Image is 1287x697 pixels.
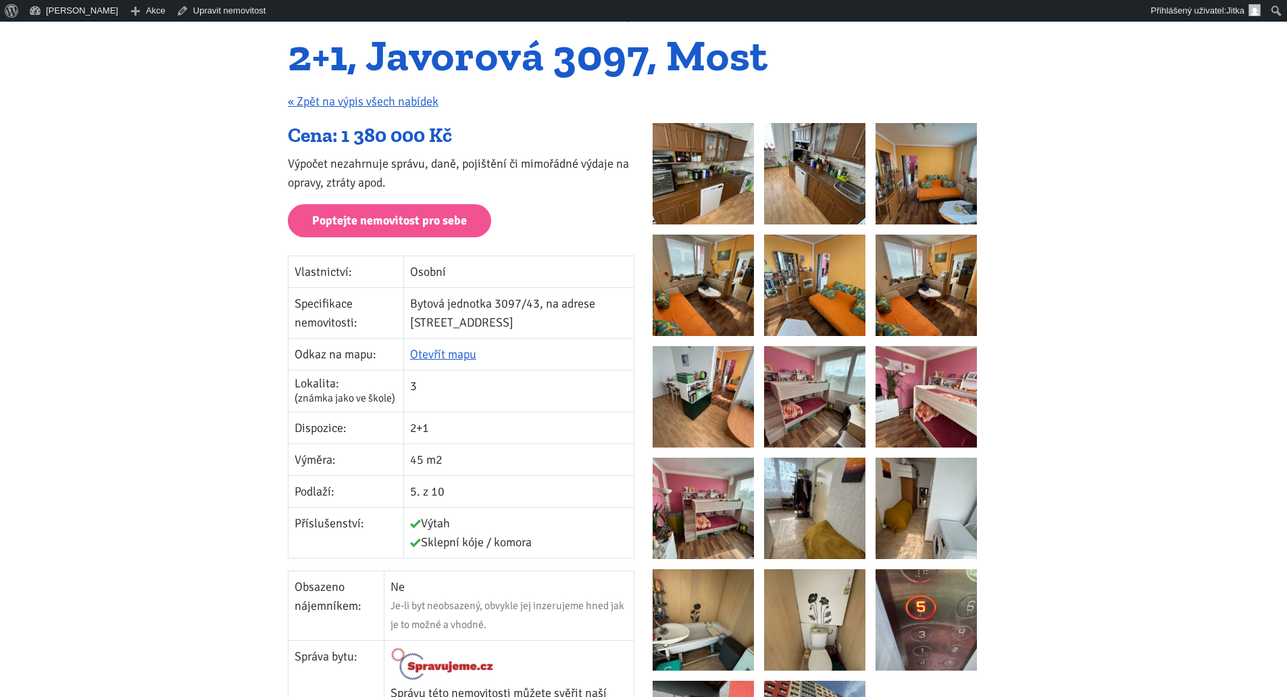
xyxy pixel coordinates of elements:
[288,571,384,640] td: Obsazeno nájemníkem:
[403,475,634,507] td: 5. z 10
[288,412,404,443] td: Dispozice:
[288,256,404,287] td: Vlastnictví:
[403,412,634,443] td: 2+1
[403,287,634,338] td: Bytová jednotka 3097/43, na adrese [STREET_ADDRESS]
[288,154,634,192] p: Výpočet nezahrnuje správu, daně, pojištění či mimořádné výdaje na opravy, ztráty apod.
[403,370,634,412] td: 3
[390,647,494,681] img: Logo Spravujeme.cz
[288,37,999,74] h1: 2+1, Javorová 3097, Most
[288,443,404,475] td: Výměra:
[410,347,476,362] a: Otevřít mapu
[288,370,404,412] td: Lokalita:
[288,475,404,507] td: Podlaží:
[403,443,634,475] td: 45 m2
[403,507,634,558] td: Výtah Sklepní kóje / komora
[390,596,628,634] div: Je-li byt neobsazený, obvykle jej inzerujeme hned jak je to možné a vhodné.
[403,256,634,287] td: Osobní
[295,391,395,405] span: (známka jako ve škole)
[288,94,438,109] a: « Zpět na výpis všech nabídek
[288,204,491,237] a: Poptejte nemovitost pro sebe
[384,571,634,640] td: Ne
[288,123,634,149] div: Cena: 1 380 000 Kč
[1226,5,1244,16] span: Jitka
[288,507,404,558] td: Příslušenství:
[288,287,404,338] td: Specifikace nemovitosti:
[288,338,404,370] td: Odkaz na mapu:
